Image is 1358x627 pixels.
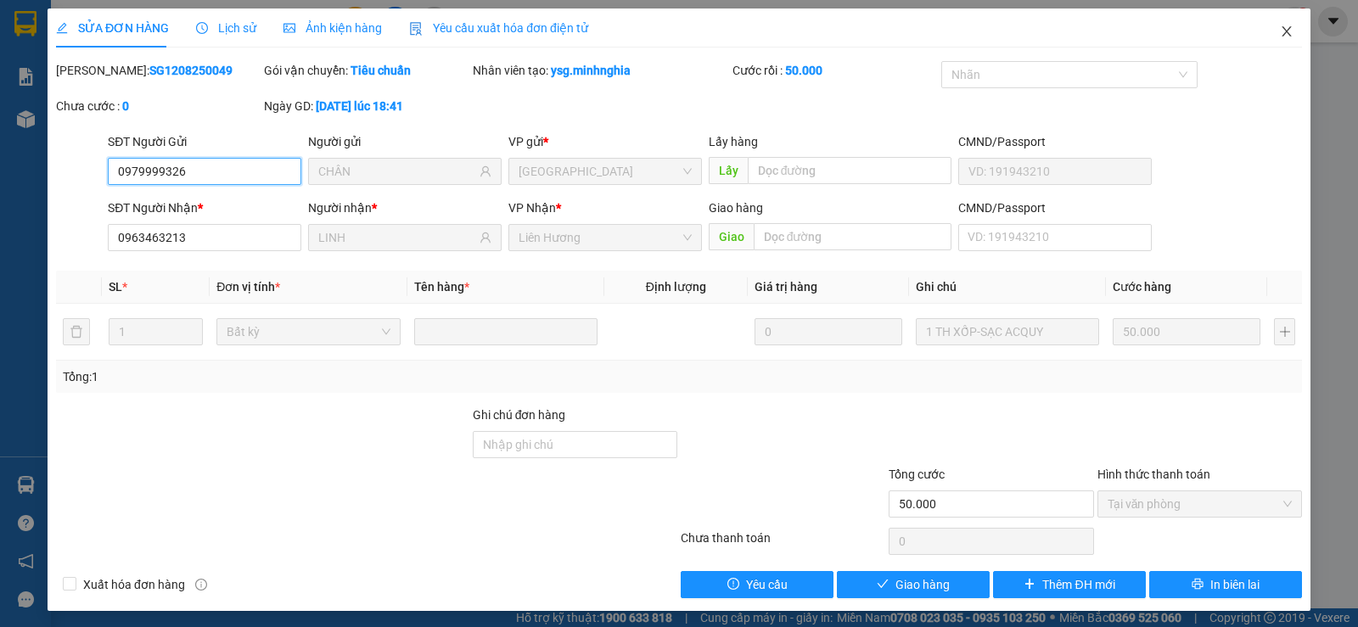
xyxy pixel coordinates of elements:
[76,575,192,594] span: Xuất hóa đơn hàng
[108,199,301,217] div: SĐT Người Nhận
[519,225,692,250] span: Liên Hương
[414,318,598,345] input: VD: Bàn, Ghế
[195,579,207,591] span: info-circle
[480,232,491,244] span: user
[895,575,950,594] span: Giao hàng
[1024,578,1035,591] span: plus
[1108,491,1292,517] span: Tại văn phòng
[877,578,889,591] span: check
[308,132,502,151] div: Người gửi
[351,64,411,77] b: Tiêu chuẩn
[122,99,129,113] b: 0
[1280,25,1293,38] span: close
[264,97,469,115] div: Ngày GD:
[837,571,990,598] button: checkGiao hàng
[316,99,403,113] b: [DATE] lúc 18:41
[1042,575,1114,594] span: Thêm ĐH mới
[646,280,706,294] span: Định lượng
[63,367,525,386] div: Tổng: 1
[227,319,390,344] span: Bất kỳ
[755,318,902,345] input: 0
[679,529,887,558] div: Chưa thanh toán
[519,159,692,184] span: Sài Gòn
[56,61,261,80] div: [PERSON_NAME]:
[283,21,382,35] span: Ảnh kiện hàng
[216,280,280,294] span: Đơn vị tính
[149,64,233,77] b: SG1208250049
[958,199,1152,217] div: CMND/Passport
[318,228,476,247] input: Tên người nhận
[748,157,952,184] input: Dọc đường
[1263,8,1310,56] button: Close
[1274,318,1295,345] button: plus
[473,431,677,458] input: Ghi chú đơn hàng
[473,408,566,422] label: Ghi chú đơn hàng
[958,132,1152,151] div: CMND/Passport
[709,223,754,250] span: Giao
[196,21,256,35] span: Lịch sử
[1192,578,1204,591] span: printer
[56,21,169,35] span: SỬA ĐƠN HÀNG
[508,201,556,215] span: VP Nhận
[889,467,945,481] span: Tổng cước
[480,165,491,177] span: user
[508,132,702,151] div: VP gửi
[109,280,122,294] span: SL
[1113,318,1260,345] input: 0
[732,61,937,80] div: Cước rồi :
[1210,575,1260,594] span: In biên lai
[63,318,90,345] button: delete
[283,22,295,34] span: picture
[196,22,208,34] span: clock-circle
[473,61,730,80] div: Nhân viên tạo:
[56,97,261,115] div: Chưa cước :
[709,135,758,148] span: Lấy hàng
[308,199,502,217] div: Người nhận
[551,64,631,77] b: ysg.minhnghia
[318,162,476,181] input: Tên người gửi
[1113,280,1171,294] span: Cước hàng
[1097,467,1210,481] label: Hình thức thanh toán
[909,271,1106,304] th: Ghi chú
[709,201,763,215] span: Giao hàng
[754,223,952,250] input: Dọc đường
[56,22,68,34] span: edit
[958,158,1152,185] input: VD: 191943210
[409,21,588,35] span: Yêu cầu xuất hóa đơn điện tử
[727,578,739,591] span: exclamation-circle
[916,318,1099,345] input: Ghi Chú
[1149,571,1302,598] button: printerIn biên lai
[785,64,822,77] b: 50.000
[414,280,469,294] span: Tên hàng
[709,157,748,184] span: Lấy
[409,22,423,36] img: icon
[681,571,833,598] button: exclamation-circleYêu cầu
[755,280,817,294] span: Giá trị hàng
[993,571,1146,598] button: plusThêm ĐH mới
[746,575,788,594] span: Yêu cầu
[264,61,469,80] div: Gói vận chuyển:
[108,132,301,151] div: SĐT Người Gửi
